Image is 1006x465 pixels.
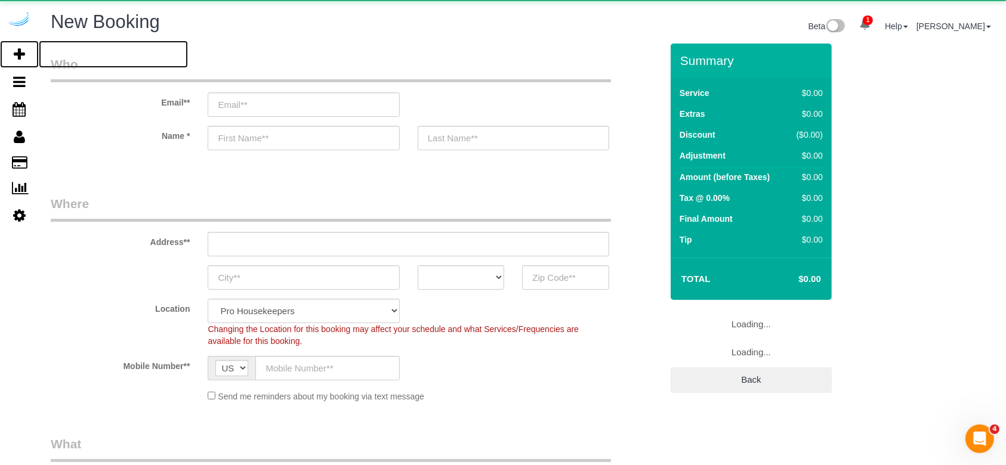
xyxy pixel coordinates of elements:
[680,108,705,120] label: Extras
[825,19,845,35] img: New interface
[51,11,160,32] span: New Booking
[680,129,715,141] label: Discount
[680,213,733,225] label: Final Amount
[791,129,823,141] div: ($0.00)
[208,126,399,150] input: First Name**
[680,150,726,162] label: Adjustment
[42,299,199,315] label: Location
[808,21,845,31] a: Beta
[763,274,821,284] h4: $0.00
[791,234,823,246] div: $0.00
[671,367,832,392] a: Back
[42,356,199,372] label: Mobile Number**
[990,424,999,434] span: 4
[418,126,609,150] input: Last Name**
[791,192,823,204] div: $0.00
[791,150,823,162] div: $0.00
[7,12,31,29] img: Automaid Logo
[853,12,877,38] a: 1
[791,171,823,183] div: $0.00
[522,265,609,290] input: Zip Code**
[208,324,579,346] span: Changing the Location for this booking may affect your schedule and what Services/Frequencies are...
[255,356,399,380] input: Mobile Number**
[51,195,611,222] legend: Where
[863,15,873,25] span: 1
[791,87,823,99] div: $0.00
[916,21,991,31] a: [PERSON_NAME]
[680,171,770,183] label: Amount (before Taxes)
[965,424,994,453] iframe: Intercom live chat
[680,192,730,204] label: Tax @ 0.00%
[791,108,823,120] div: $0.00
[218,392,424,401] span: Send me reminders about my booking via text message
[680,87,709,99] label: Service
[42,126,199,142] label: Name *
[791,213,823,225] div: $0.00
[885,21,908,31] a: Help
[680,54,826,67] h3: Summary
[51,55,611,82] legend: Who
[680,234,692,246] label: Tip
[51,435,611,462] legend: What
[681,274,711,284] strong: Total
